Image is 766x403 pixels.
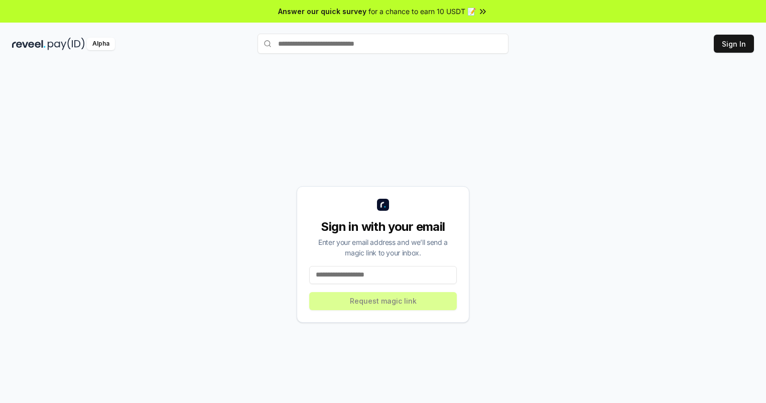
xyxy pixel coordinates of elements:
img: logo_small [377,199,389,211]
div: Sign in with your email [309,219,457,235]
img: pay_id [48,38,85,50]
span: for a chance to earn 10 USDT 📝 [368,6,476,17]
span: Answer our quick survey [278,6,366,17]
button: Sign In [714,35,754,53]
div: Enter your email address and we’ll send a magic link to your inbox. [309,237,457,258]
img: reveel_dark [12,38,46,50]
div: Alpha [87,38,115,50]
